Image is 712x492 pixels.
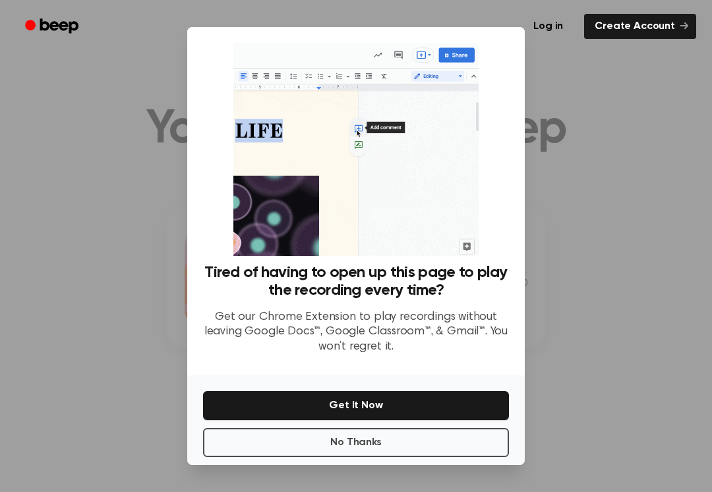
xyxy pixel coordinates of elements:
button: No Thanks [203,428,509,457]
h3: Tired of having to open up this page to play the recording every time? [203,264,509,299]
p: Get our Chrome Extension to play recordings without leaving Google Docs™, Google Classroom™, & Gm... [203,310,509,355]
a: Log in [520,11,576,42]
a: Beep [16,14,90,40]
button: Get It Now [203,391,509,420]
img: Beep extension in action [233,43,478,256]
a: Create Account [584,14,696,39]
